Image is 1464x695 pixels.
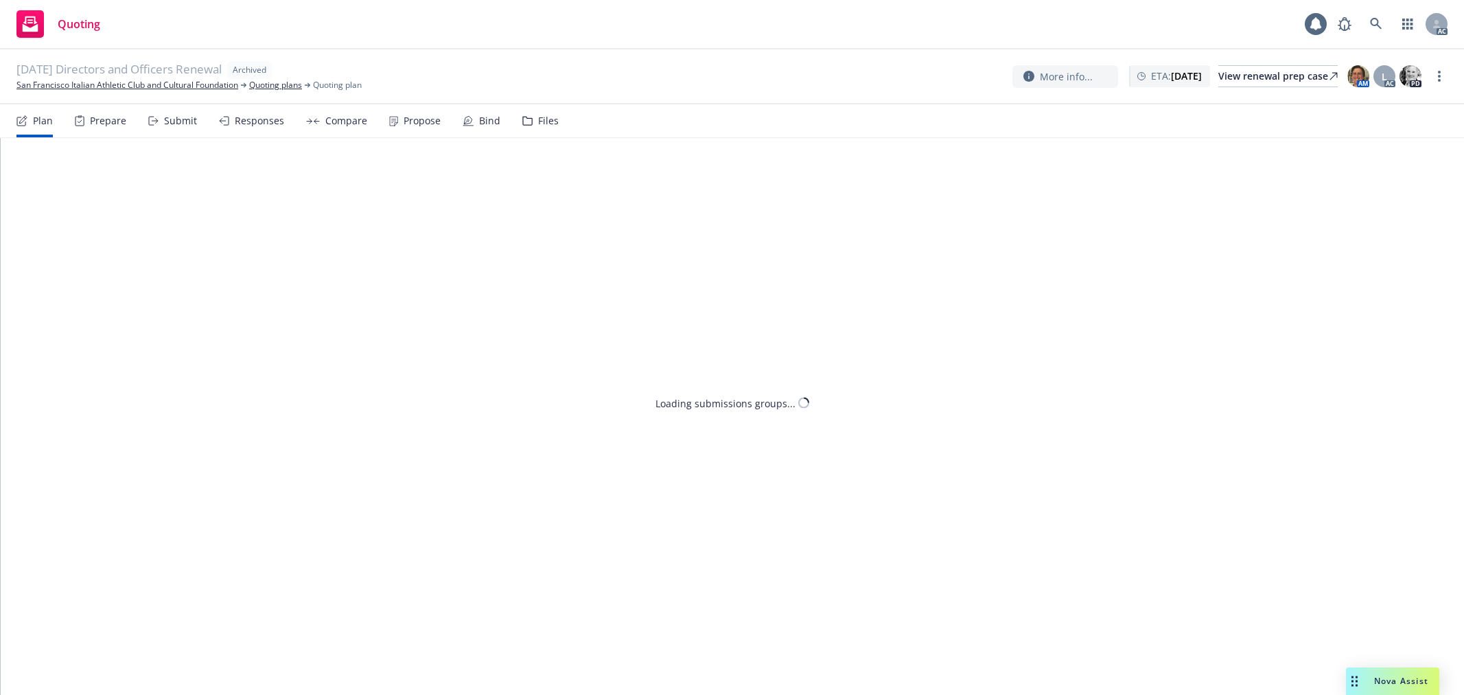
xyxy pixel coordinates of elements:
[1151,69,1202,83] span: ETA :
[1394,10,1421,38] a: Switch app
[1374,675,1428,687] span: Nova Assist
[16,79,238,91] a: San Francisco Italian Athletic Club and Cultural Foundation
[404,115,441,126] div: Propose
[313,79,362,91] span: Quoting plan
[1346,668,1363,695] div: Drag to move
[90,115,126,126] div: Prepare
[33,115,53,126] div: Plan
[325,115,367,126] div: Compare
[233,64,266,76] span: Archived
[1382,69,1387,84] span: L
[1347,65,1369,87] img: photo
[164,115,197,126] div: Submit
[249,79,302,91] a: Quoting plans
[1346,668,1439,695] button: Nova Assist
[1431,68,1448,84] a: more
[538,115,559,126] div: Files
[235,115,284,126] div: Responses
[1331,10,1358,38] a: Report a Bug
[11,5,106,43] a: Quoting
[1218,66,1338,87] div: View renewal prep case
[1040,69,1093,84] span: More info...
[1218,65,1338,87] a: View renewal prep case
[655,396,795,410] div: Loading submissions groups...
[1012,65,1118,88] button: More info...
[479,115,500,126] div: Bind
[16,61,222,79] span: [DATE] Directors and Officers Renewal
[1362,10,1390,38] a: Search
[58,19,100,30] span: Quoting
[1171,69,1202,82] strong: [DATE]
[1399,65,1421,87] img: photo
